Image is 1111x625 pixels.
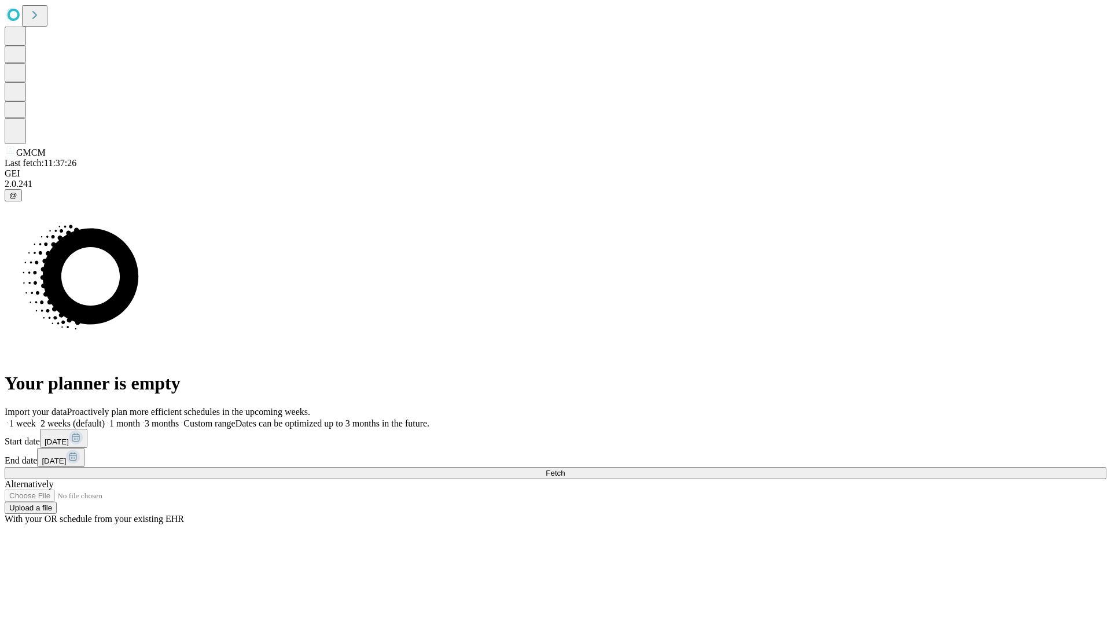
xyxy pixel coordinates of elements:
[5,407,67,417] span: Import your data
[5,373,1106,394] h1: Your planner is empty
[145,418,179,428] span: 3 months
[40,429,87,448] button: [DATE]
[5,479,53,489] span: Alternatively
[5,189,22,201] button: @
[5,467,1106,479] button: Fetch
[5,502,57,514] button: Upload a file
[5,168,1106,179] div: GEI
[5,158,76,168] span: Last fetch: 11:37:26
[9,191,17,200] span: @
[5,514,184,524] span: With your OR schedule from your existing EHR
[67,407,310,417] span: Proactively plan more efficient schedules in the upcoming weeks.
[37,448,84,467] button: [DATE]
[5,429,1106,448] div: Start date
[5,448,1106,467] div: End date
[236,418,429,428] span: Dates can be optimized up to 3 months in the future.
[546,469,565,477] span: Fetch
[42,457,66,465] span: [DATE]
[9,418,36,428] span: 1 week
[183,418,235,428] span: Custom range
[5,179,1106,189] div: 2.0.241
[16,148,46,157] span: GMCM
[41,418,105,428] span: 2 weeks (default)
[109,418,140,428] span: 1 month
[45,437,69,446] span: [DATE]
